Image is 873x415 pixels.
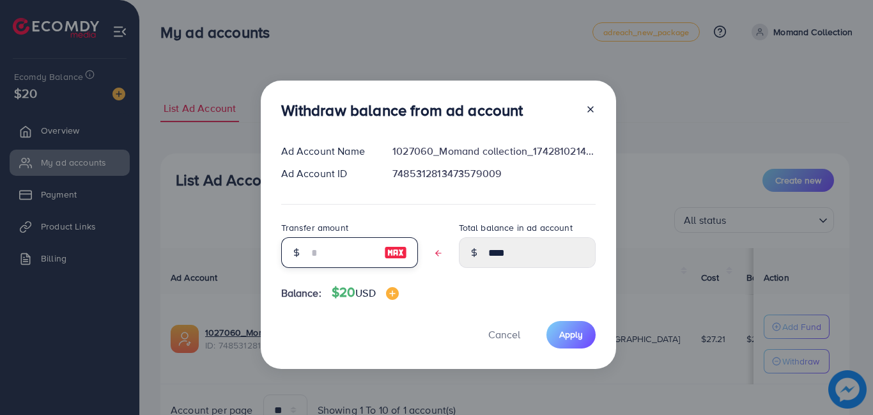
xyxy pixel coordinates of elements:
label: Total balance in ad account [459,221,573,234]
img: image [384,245,407,260]
div: 7485312813473579009 [382,166,605,181]
button: Cancel [472,321,536,348]
label: Transfer amount [281,221,348,234]
span: Apply [559,328,583,341]
img: image [386,287,399,300]
div: 1027060_Momand collection_1742810214189 [382,144,605,159]
h4: $20 [332,285,399,301]
span: Balance: [281,286,321,301]
div: Ad Account Name [271,144,383,159]
span: Cancel [488,327,520,341]
div: Ad Account ID [271,166,383,181]
span: USD [355,286,375,300]
h3: Withdraw balance from ad account [281,101,523,120]
button: Apply [546,321,596,348]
